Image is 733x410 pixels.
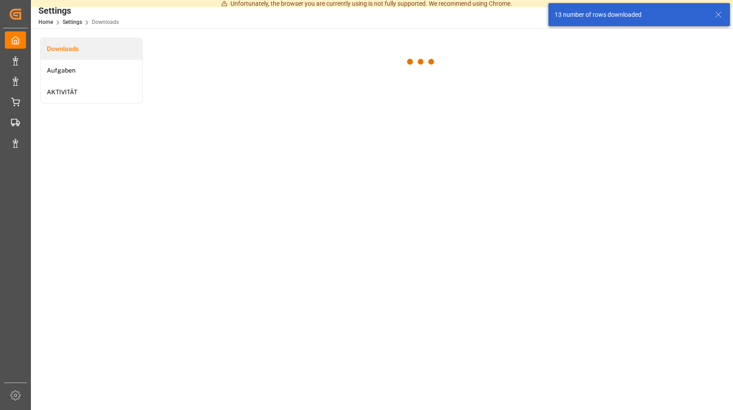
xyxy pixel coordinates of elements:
[41,38,142,60] a: Downloads
[38,4,119,17] div: Settings
[63,19,82,25] a: Settings
[38,19,53,25] a: Home
[41,81,142,103] a: AKTIVITÄT
[41,60,142,81] a: Aufgaben
[555,10,707,19] div: 13 number of rows downloaded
